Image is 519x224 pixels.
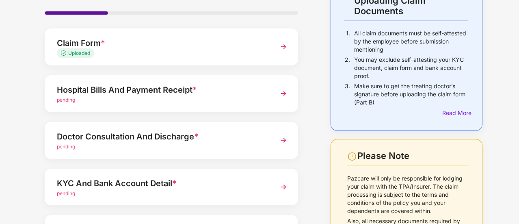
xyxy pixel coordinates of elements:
img: svg+xml;base64,PHN2ZyBpZD0iTmV4dCIgeG1sbnM9Imh0dHA6Ly93d3cudzMub3JnLzIwMDAvc3ZnIiB3aWR0aD0iMzYiIG... [276,180,291,194]
p: You may exclude self-attesting your KYC document, claim form and bank account proof. [354,56,468,80]
img: svg+xml;base64,PHN2ZyBpZD0iV2FybmluZ18tXzI0eDI0IiBkYXRhLW5hbWU9Ildhcm5pbmcgLSAyNHgyNCIgeG1sbnM9Im... [347,152,357,161]
p: 3. [345,82,350,107]
img: svg+xml;base64,PHN2ZyBpZD0iTmV4dCIgeG1sbnM9Imh0dHA6Ly93d3cudzMub3JnLzIwMDAvc3ZnIiB3aWR0aD0iMzYiIG... [276,133,291,148]
img: svg+xml;base64,PHN2ZyB4bWxucz0iaHR0cDovL3d3dy53My5vcmcvMjAwMC9zdmciIHdpZHRoPSIxMy4zMzMiIGhlaWdodD... [61,50,68,56]
img: svg+xml;base64,PHN2ZyBpZD0iTmV4dCIgeG1sbnM9Imh0dHA6Ly93d3cudzMub3JnLzIwMDAvc3ZnIiB3aWR0aD0iMzYiIG... [276,39,291,54]
p: 1. [346,29,350,54]
p: 2. [345,56,350,80]
div: Claim Form [57,37,267,50]
span: pending [57,190,75,196]
span: pending [57,144,75,150]
img: svg+xml;base64,PHN2ZyBpZD0iTmV4dCIgeG1sbnM9Imh0dHA6Ly93d3cudzMub3JnLzIwMDAvc3ZnIiB3aWR0aD0iMzYiIG... [276,86,291,101]
div: Hospital Bills And Payment Receipt [57,83,267,96]
p: All claim documents must be self-attested by the employee before submission mentioning [354,29,468,54]
div: KYC And Bank Account Detail [57,177,267,190]
div: Doctor Consultation And Discharge [57,130,267,143]
p: Pazcare will only be responsible for lodging your claim with the TPA/Insurer. The claim processin... [347,174,468,215]
div: Please Note [357,150,468,161]
p: Make sure to get the treating doctor’s signature before uploading the claim form (Part B) [354,82,468,107]
div: Read More [442,109,468,117]
span: Uploaded [68,50,90,56]
span: pending [57,97,75,103]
